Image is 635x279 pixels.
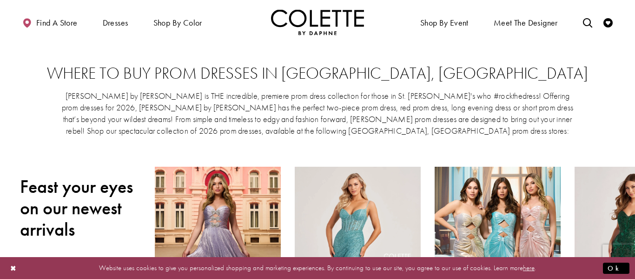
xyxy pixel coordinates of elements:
p: [PERSON_NAME] by [PERSON_NAME] is THE incredible, premiere prom dress collection for those in St.... [61,90,574,136]
button: Submit Dialog [603,262,629,274]
h2: Where to buy prom dresses in [GEOGRAPHIC_DATA], [GEOGRAPHIC_DATA] [39,64,596,83]
a: here [523,263,535,272]
button: Close Dialog [6,260,21,276]
h2: Feast your eyes on our newest arrivals [20,176,141,240]
p: Website uses cookies to give you personalized shopping and marketing experiences. By continuing t... [67,262,568,274]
